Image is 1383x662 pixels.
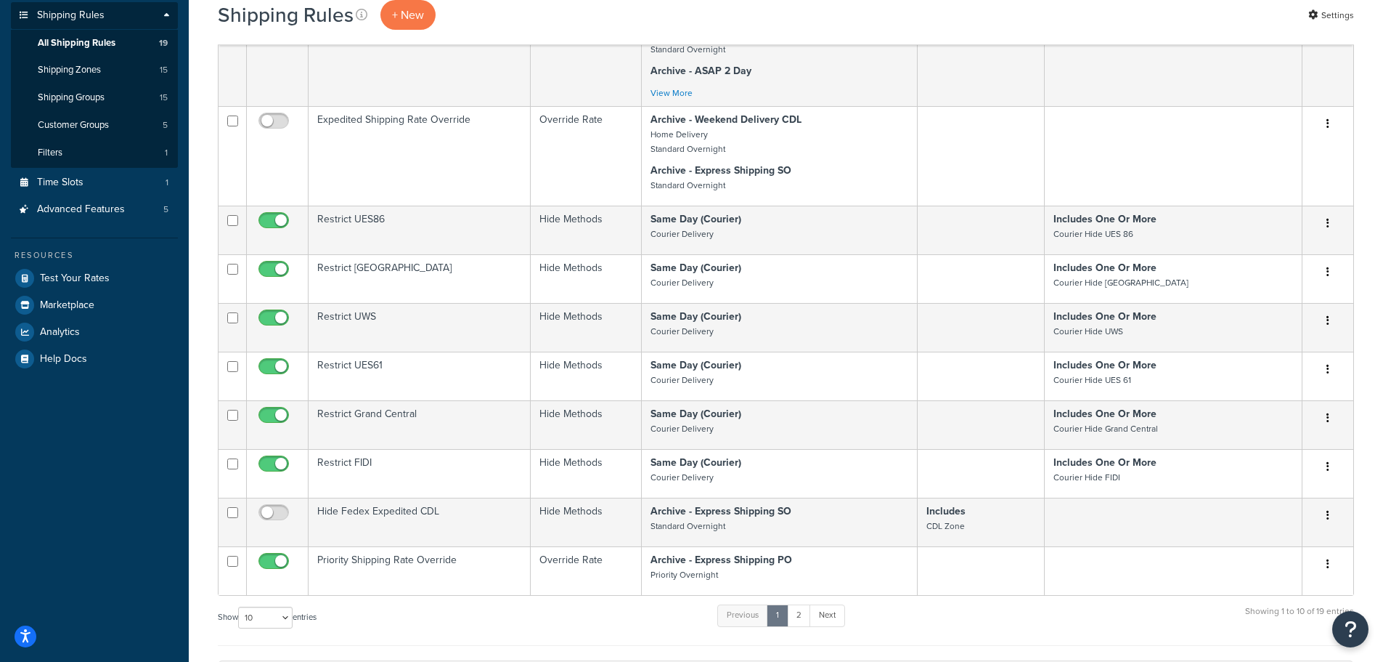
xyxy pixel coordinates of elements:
[11,319,178,345] a: Analytics
[218,1,354,29] h1: Shipping Rules
[650,374,714,387] small: Courier Delivery
[11,140,178,166] a: Filters 1
[11,2,178,168] li: Shipping Rules
[37,203,125,216] span: Advanced Features
[38,37,115,49] span: All Shipping Rules
[1053,422,1158,435] small: Courier Hide Grand Central
[717,605,768,626] a: Previous
[11,112,178,139] li: Customer Groups
[650,406,741,421] strong: Same Day (Courier)
[37,9,105,22] span: Shipping Rules
[1053,358,1156,373] strong: Includes One Or More
[38,92,105,104] span: Shipping Groups
[309,303,531,352] td: Restrict UWS
[218,607,317,629] label: Show entries
[11,57,178,84] a: Shipping Zones 15
[531,449,641,498] td: Hide Methods
[11,30,178,57] a: All Shipping Rules 19
[38,64,101,76] span: Shipping Zones
[650,422,714,435] small: Courier Delivery
[38,119,109,132] span: Customer Groups
[926,520,965,533] small: CDL Zone
[650,179,725,192] small: Standard Overnight
[1053,374,1131,387] small: Courier Hide UES 61
[11,84,178,111] a: Shipping Groups 15
[531,498,641,546] td: Hide Methods
[11,265,178,291] a: Test Your Rates
[37,177,83,189] span: Time Slots
[160,64,168,76] span: 15
[11,112,178,139] a: Customer Groups 5
[767,605,788,626] a: 1
[1053,406,1156,421] strong: Includes One Or More
[650,504,791,519] strong: Archive - Express Shipping SO
[531,303,641,352] td: Hide Methods
[309,400,531,449] td: Restrict Grand Central
[163,203,168,216] span: 5
[159,37,168,49] span: 19
[309,206,531,254] td: Restrict UES86
[1053,309,1156,324] strong: Includes One Or More
[238,607,293,629] select: Showentries
[650,260,741,275] strong: Same Day (Courier)
[650,325,714,338] small: Courier Delivery
[531,106,641,206] td: Override Rate
[650,63,751,78] strong: Archive - ASAP 2 Day
[165,147,168,159] span: 1
[1245,603,1354,634] div: Showing 1 to 10 of 19 entries
[650,163,791,178] strong: Archive - Express Shipping SO
[309,254,531,303] td: Restrict [GEOGRAPHIC_DATA]
[40,273,110,285] span: Test Your Rates
[1053,276,1188,289] small: Courier Hide [GEOGRAPHIC_DATA]
[40,326,80,339] span: Analytics
[650,112,801,127] strong: Archive - Weekend Delivery CDL
[11,57,178,84] li: Shipping Zones
[38,147,62,159] span: Filters
[1308,5,1354,25] a: Settings
[650,455,741,470] strong: Same Day (Courier)
[11,2,178,29] a: Shipping Rules
[650,358,741,373] strong: Same Day (Courier)
[309,352,531,400] td: Restrict UES61
[650,520,725,533] small: Standard Overnight
[650,552,792,568] strong: Archive - Express Shipping PO
[166,177,168,189] span: 1
[531,546,641,595] td: Override Rate
[309,546,531,595] td: Priority Shipping Rate Override
[1053,211,1156,227] strong: Includes One Or More
[160,92,168,104] span: 15
[650,128,725,156] small: Home Delivery Standard Overnight
[531,206,641,254] td: Hide Methods
[40,353,87,366] span: Help Docs
[11,346,178,372] a: Help Docs
[1053,260,1156,275] strong: Includes One Or More
[11,169,178,196] li: Time Slots
[11,196,178,223] a: Advanced Features 5
[650,568,718,581] small: Priority Overnight
[650,211,741,227] strong: Same Day (Courier)
[11,140,178,166] li: Filters
[11,292,178,318] a: Marketplace
[531,400,641,449] td: Hide Methods
[309,498,531,546] td: Hide Fedex Expedited CDL
[809,605,845,626] a: Next
[1053,455,1156,470] strong: Includes One Or More
[1053,471,1120,484] small: Courier Hide FIDI
[650,86,693,100] a: View More
[787,605,811,626] a: 2
[1332,611,1368,647] button: Open Resource Center
[40,299,94,312] span: Marketplace
[531,352,641,400] td: Hide Methods
[531,254,641,303] td: Hide Methods
[11,249,178,262] div: Resources
[11,196,178,223] li: Advanced Features
[11,30,178,57] li: All Shipping Rules
[11,169,178,196] a: Time Slots 1
[650,471,714,484] small: Courier Delivery
[11,84,178,111] li: Shipping Groups
[309,449,531,498] td: Restrict FIDI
